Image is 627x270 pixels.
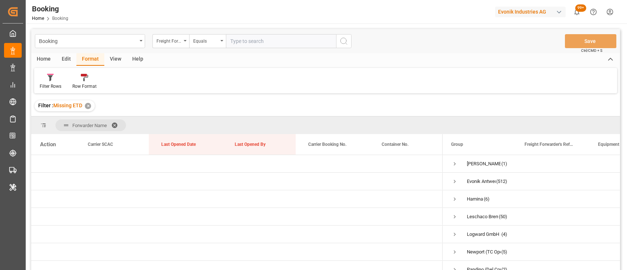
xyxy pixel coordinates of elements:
span: Container No. [382,142,408,147]
div: Action [40,141,56,148]
div: View [104,53,127,66]
div: Equals [193,36,218,44]
div: Press SPACE to select this row. [31,155,443,173]
button: open menu [189,34,226,48]
span: Forwarder Name [72,123,107,128]
span: (6) [484,191,490,208]
span: Missing ETD [53,102,82,108]
div: Press SPACE to select this row. [31,208,443,226]
button: open menu [35,34,145,48]
span: (1) [501,155,507,172]
button: open menu [152,34,189,48]
div: Leschaco Bremen [467,208,498,225]
span: (4) [501,226,507,243]
div: Evonik Industries AG [495,7,566,17]
div: Booking [32,3,68,14]
span: Last Opened Date [161,142,196,147]
div: Row Format [72,83,97,90]
button: search button [336,34,352,48]
div: Press SPACE to select this row. [31,173,443,190]
div: Home [31,53,56,66]
div: Edit [56,53,76,66]
div: Press SPACE to select this row. [31,226,443,243]
div: Freight Forwarder's Reference No. [156,36,181,44]
div: Press SPACE to select this row. [31,190,443,208]
button: show 102 new notifications [569,4,585,20]
div: Newport (TC Operator) [467,244,501,260]
a: Home [32,16,44,21]
span: Freight Forwarder's Reference No. [525,142,574,147]
span: (50) [499,208,507,225]
div: Evonik Antwerp [467,173,496,190]
div: ✕ [85,103,91,109]
button: Evonik Industries AG [495,5,569,19]
div: Press SPACE to select this row. [31,243,443,261]
span: Carrier SCAC [88,142,113,147]
span: Ctrl/CMD + S [581,48,602,53]
span: (5) [501,244,507,260]
button: Help Center [585,4,602,20]
span: Carrier Booking No. [308,142,346,147]
div: Logward GmbH & Co. KG [467,226,501,243]
div: Format [76,53,104,66]
button: Save [565,34,616,48]
div: Booking [39,36,137,45]
span: Filter : [38,102,53,108]
span: (512) [496,173,507,190]
div: Filter Rows [40,83,61,90]
span: Last Opened By [235,142,266,147]
div: Hamina [467,191,483,208]
span: Group [451,142,463,147]
div: Help [127,53,149,66]
div: [PERSON_NAME] (TC Operator) [467,155,501,172]
input: Type to search [226,34,336,48]
span: 99+ [575,4,586,12]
